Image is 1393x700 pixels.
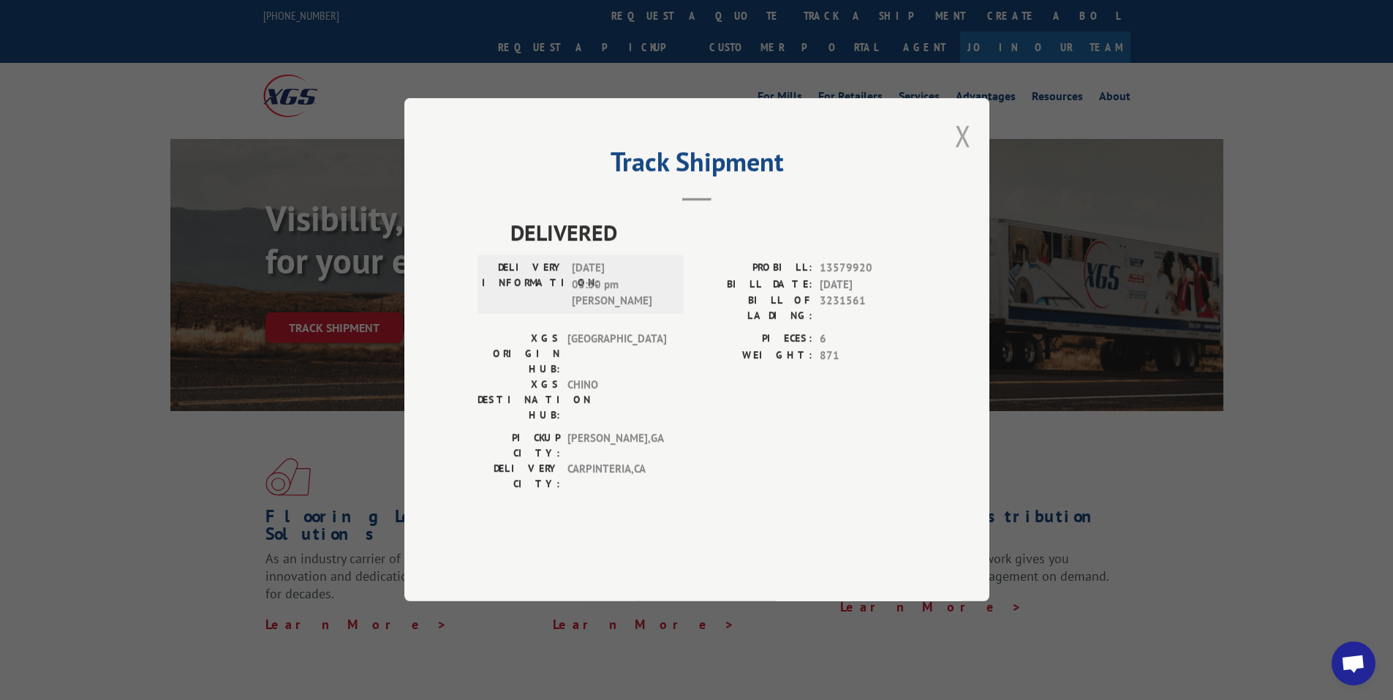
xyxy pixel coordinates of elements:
[482,260,565,310] label: DELIVERY INFORMATION:
[697,331,812,348] label: PIECES:
[572,260,671,310] span: [DATE] 03:30 pm [PERSON_NAME]
[955,116,971,155] button: Close modal
[477,462,560,492] label: DELIVERY CITY:
[567,462,666,492] span: CARPINTERIA , CA
[697,347,812,364] label: WEIGHT:
[477,331,560,377] label: XGS ORIGIN HUB:
[697,276,812,293] label: BILL DATE:
[567,431,666,462] span: [PERSON_NAME] , GA
[697,293,812,324] label: BILL OF LADING:
[477,431,560,462] label: PICKUP CITY:
[567,377,666,424] span: CHINO
[510,217,916,249] span: DELIVERED
[820,331,916,348] span: 6
[820,347,916,364] span: 871
[820,293,916,324] span: 3231561
[697,260,812,277] label: PROBILL:
[567,331,666,377] span: [GEOGRAPHIC_DATA]
[477,151,916,179] h2: Track Shipment
[820,260,916,277] span: 13579920
[477,377,560,424] label: XGS DESTINATION HUB:
[1332,641,1375,685] div: Open chat
[820,276,916,293] span: [DATE]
